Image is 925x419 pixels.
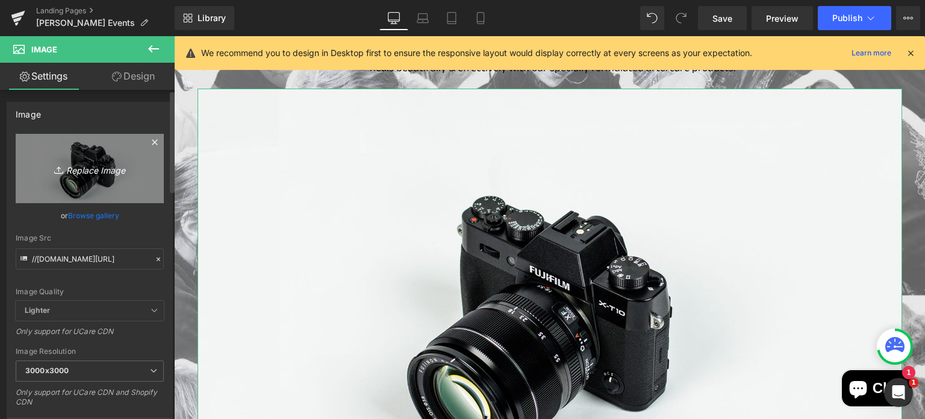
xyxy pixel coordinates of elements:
[640,6,664,30] button: Undo
[175,6,234,30] a: New Library
[36,18,135,28] span: [PERSON_NAME] Events
[16,347,164,356] div: Image Resolution
[466,6,495,30] a: Mobile
[16,288,164,296] div: Image Quality
[90,63,177,90] a: Design
[832,13,862,23] span: Publish
[201,46,752,60] p: We recommend you to design in Desktop first to ensure the responsive layout would display correct...
[766,12,799,25] span: Preview
[16,209,164,222] div: or
[16,388,164,415] div: Only support for UCare CDN and Shopify CDN
[379,6,408,30] a: Desktop
[31,45,57,54] span: Image
[847,46,896,60] a: Learn more
[16,234,164,242] div: Image Src
[664,334,741,373] inbox-online-store-chat: Shopify online store chat
[669,6,693,30] button: Redo
[42,161,138,176] i: Replace Image
[909,378,918,388] span: 1
[818,6,891,30] button: Publish
[25,306,50,315] b: Lighter
[752,6,813,30] a: Preview
[884,378,913,407] iframe: Intercom live chat
[16,327,164,344] div: Only support for UCare CDN
[25,366,69,375] b: 3000x3000
[16,248,164,269] input: Link
[198,13,226,24] span: Library
[68,205,119,226] a: Browse gallery
[408,6,437,30] a: Laptop
[896,6,920,30] button: More
[16,102,41,119] div: Image
[712,12,732,25] span: Save
[36,6,175,16] a: Landing Pages
[437,6,466,30] a: Tablet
